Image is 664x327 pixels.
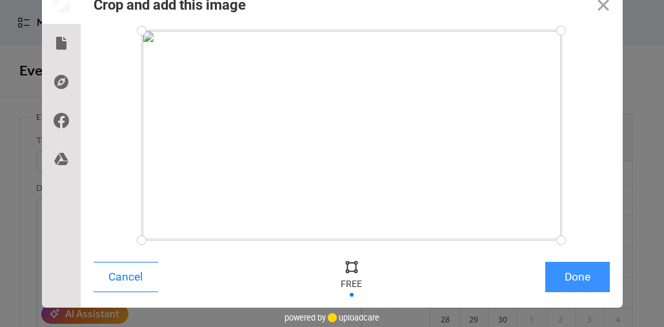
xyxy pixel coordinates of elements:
[42,140,81,179] div: Google Drive
[285,308,379,327] div: powered by
[545,262,610,292] button: Done
[94,262,158,292] button: Cancel
[42,24,81,63] div: Local Files
[42,63,81,101] div: Direct Link
[326,313,379,322] a: uploadcare
[42,101,81,140] div: Facebook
